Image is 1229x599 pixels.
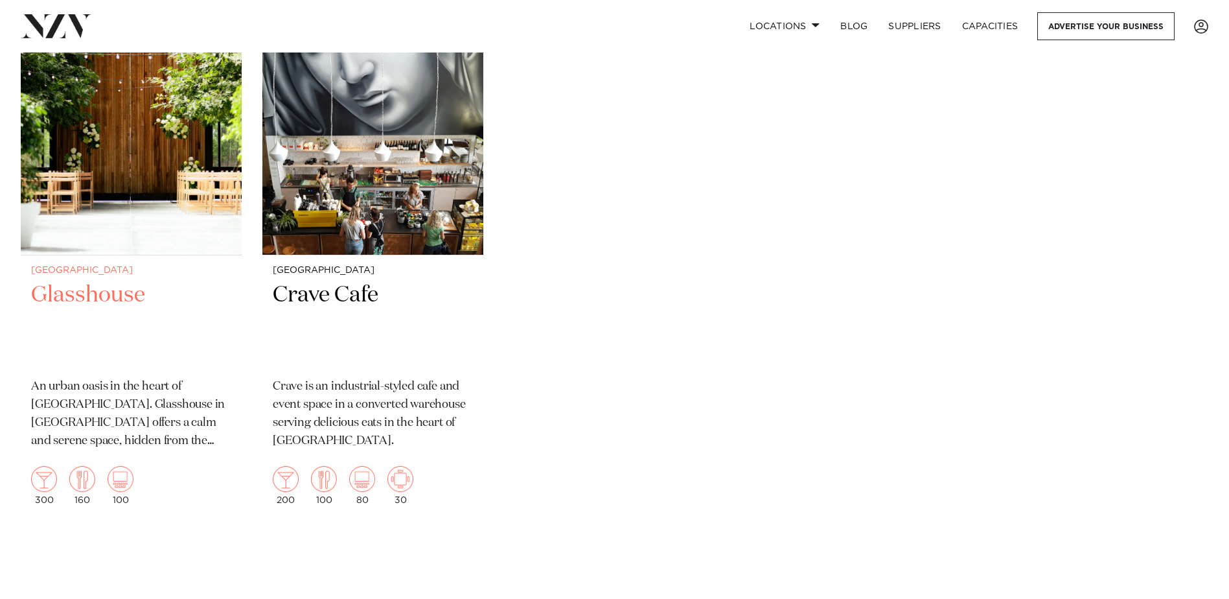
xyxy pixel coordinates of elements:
[273,266,473,276] small: [GEOGRAPHIC_DATA]
[311,466,337,492] img: dining.png
[273,378,473,451] p: Crave is an industrial-styled cafe and event space in a converted warehouse serving delicious eat...
[273,281,473,368] h2: Crave Cafe
[31,466,57,505] div: 300
[349,466,375,505] div: 80
[349,466,375,492] img: theatre.png
[1037,12,1175,40] a: Advertise your business
[952,12,1029,40] a: Capacities
[31,281,231,368] h2: Glasshouse
[311,466,337,505] div: 100
[273,466,299,492] img: cocktail.png
[31,266,231,276] small: [GEOGRAPHIC_DATA]
[108,466,133,492] img: theatre.png
[273,466,299,505] div: 200
[830,12,878,40] a: BLOG
[739,12,830,40] a: Locations
[69,466,95,505] div: 160
[878,12,951,40] a: SUPPLIERS
[108,466,133,505] div: 100
[69,466,95,492] img: dining.png
[31,378,231,451] p: An urban oasis in the heart of [GEOGRAPHIC_DATA]. Glasshouse in [GEOGRAPHIC_DATA] offers a calm a...
[387,466,413,505] div: 30
[21,14,91,38] img: nzv-logo.png
[387,466,413,492] img: meeting.png
[31,466,57,492] img: cocktail.png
